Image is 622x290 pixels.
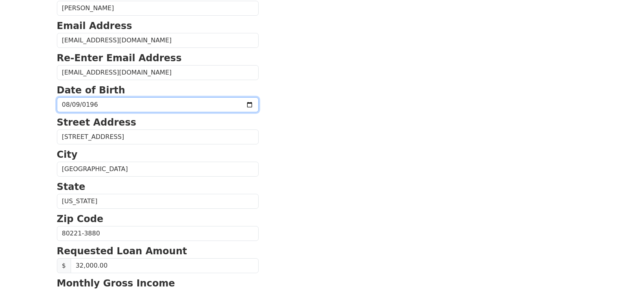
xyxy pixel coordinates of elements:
strong: Requested Loan Amount [57,246,187,257]
input: Street Address [57,129,259,144]
strong: Zip Code [57,213,104,224]
strong: Re-Enter Email Address [57,53,182,64]
span: $ [57,258,71,273]
input: Last Name [57,1,259,16]
strong: City [57,149,78,160]
strong: Email Address [57,20,132,31]
input: Email Address [57,33,259,48]
strong: Street Address [57,117,137,128]
input: Requested Loan Amount [71,258,259,273]
strong: State [57,181,86,192]
strong: Date of Birth [57,85,125,96]
input: Zip Code [57,226,259,241]
input: Re-Enter Email Address [57,65,259,80]
input: City [57,162,259,177]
